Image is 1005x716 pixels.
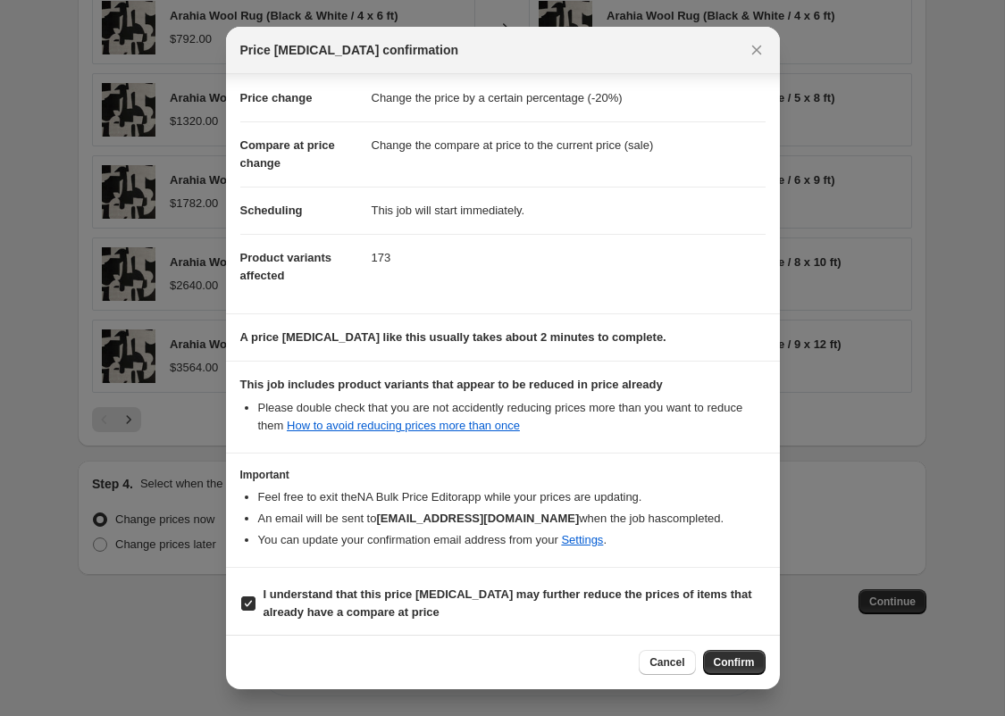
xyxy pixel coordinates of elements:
span: Scheduling [240,204,303,217]
b: A price [MEDICAL_DATA] like this usually takes about 2 minutes to complete. [240,330,666,344]
span: Product variants affected [240,251,332,282]
dd: Change the price by a certain percentage (-20%) [372,75,766,121]
b: I understand that this price [MEDICAL_DATA] may further reduce the prices of items that already h... [264,587,752,619]
b: [EMAIL_ADDRESS][DOMAIN_NAME] [376,512,579,525]
dd: Change the compare at price to the current price (sale) [372,121,766,169]
button: Cancel [639,650,695,675]
b: This job includes product variants that appear to be reduced in price already [240,378,663,391]
li: An email will be sent to when the job has completed . [258,510,766,528]
dd: 173 [372,234,766,281]
span: Price change [240,91,313,104]
a: How to avoid reducing prices more than once [287,419,520,432]
li: Please double check that you are not accidently reducing prices more than you want to reduce them [258,399,766,435]
button: Close [744,37,769,62]
a: Settings [561,533,603,546]
li: Feel free to exit the NA Bulk Price Editor app while your prices are updating. [258,488,766,506]
span: Confirm [714,655,755,670]
span: Price [MEDICAL_DATA] confirmation [240,41,459,59]
dd: This job will start immediately. [372,187,766,234]
h3: Important [240,468,766,482]
span: Compare at price change [240,138,335,170]
span: Cancel [649,655,684,670]
li: You can update your confirmation email address from your . [258,531,766,549]
button: Confirm [703,650,766,675]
